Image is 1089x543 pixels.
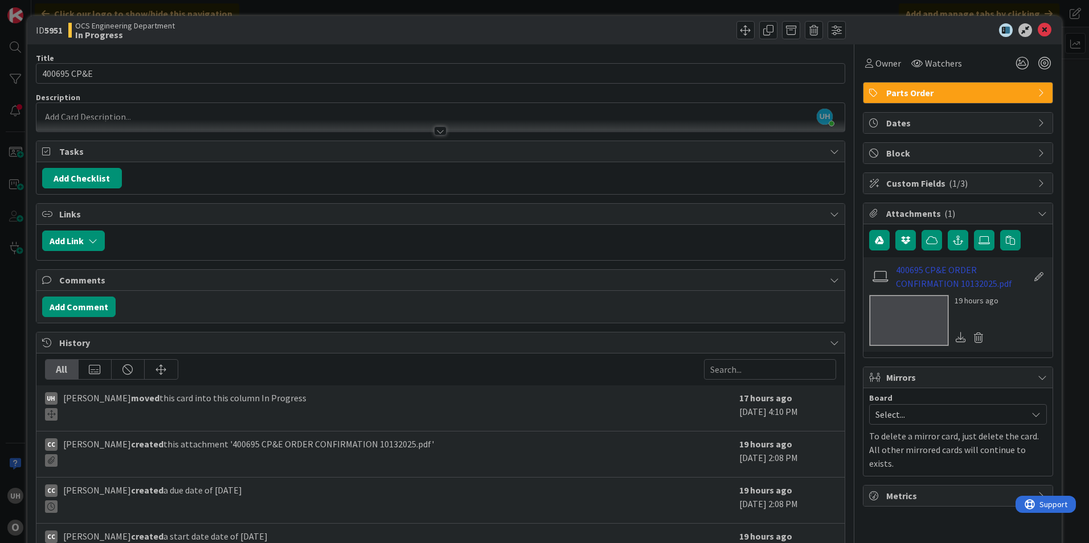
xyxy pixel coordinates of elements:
label: Title [36,53,54,63]
div: uh [45,392,58,405]
span: Select... [875,406,1021,422]
span: History [59,336,824,349]
span: Watchers [925,56,962,70]
button: Add Checklist [42,168,122,188]
a: 400695 CP&E ORDER CONFIRMATION 10132025.pdf [896,263,1028,290]
span: Metrics [886,489,1032,503]
span: Board [869,394,893,402]
b: 19 hours ago [739,484,792,496]
input: Search... [704,359,836,380]
b: created [131,530,163,542]
div: Download [955,330,967,345]
span: Block [886,146,1032,160]
span: [PERSON_NAME] this attachment '400695 CP&E ORDER CONFIRMATION 10132025.pdf' [63,437,434,467]
p: To delete a mirror card, just delete the card. All other mirrored cards will continue to exists. [869,429,1047,470]
div: [DATE] 4:10 PM [739,391,836,425]
span: UH [817,109,833,125]
div: 19 hours ago [955,295,998,307]
div: All [46,360,79,379]
div: CC [45,438,58,451]
span: ( 1 ) [944,208,955,219]
div: CC [45,484,58,497]
b: created [131,438,163,450]
button: Add Comment [42,297,116,317]
span: Custom Fields [886,176,1032,190]
div: CC [45,530,58,543]
span: Description [36,92,80,102]
span: Links [59,207,824,221]
b: 19 hours ago [739,530,792,542]
span: ( 1/3 ) [949,178,968,189]
span: Mirrors [886,371,1032,384]
b: In Progress [75,30,175,39]
b: moved [131,392,159,404]
span: Tasks [59,145,824,158]
span: Support [24,2,52,15]
span: Dates [886,116,1032,130]
b: 19 hours ago [739,438,792,450]
input: type card name here... [36,63,845,84]
span: Owner [875,56,901,70]
div: [DATE] 2:08 PM [739,437,836,471]
span: Attachments [886,207,1032,220]
b: 17 hours ago [739,392,792,404]
button: Add Link [42,231,105,251]
b: 5951 [44,24,63,36]
span: ID [36,23,63,37]
span: [PERSON_NAME] a due date of [DATE] [63,483,242,513]
span: OCS Engineering Department [75,21,175,30]
div: [DATE] 2:08 PM [739,483,836,517]
b: created [131,484,163,496]
span: [PERSON_NAME] this card into this column In Progress [63,391,306,421]
span: Parts Order [886,86,1032,100]
span: Comments [59,273,824,287]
